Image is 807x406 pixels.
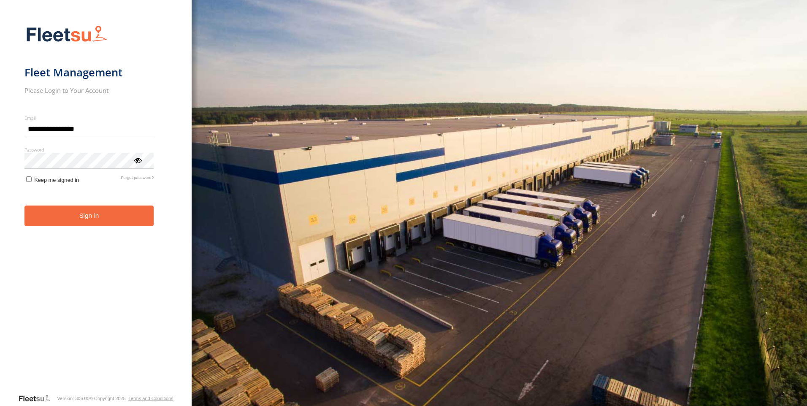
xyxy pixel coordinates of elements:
[24,65,154,79] h1: Fleet Management
[24,20,168,393] form: main
[57,396,89,401] div: Version: 306.00
[128,396,173,401] a: Terms and Conditions
[34,177,79,183] span: Keep me signed in
[18,394,57,403] a: Visit our Website
[89,396,173,401] div: © Copyright 2025 -
[133,156,142,164] div: ViewPassword
[24,115,154,121] label: Email
[24,86,154,95] h2: Please Login to Your Account
[24,24,109,45] img: Fleetsu
[24,146,154,153] label: Password
[26,176,32,182] input: Keep me signed in
[121,175,154,183] a: Forgot password?
[24,206,154,226] button: Sign in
